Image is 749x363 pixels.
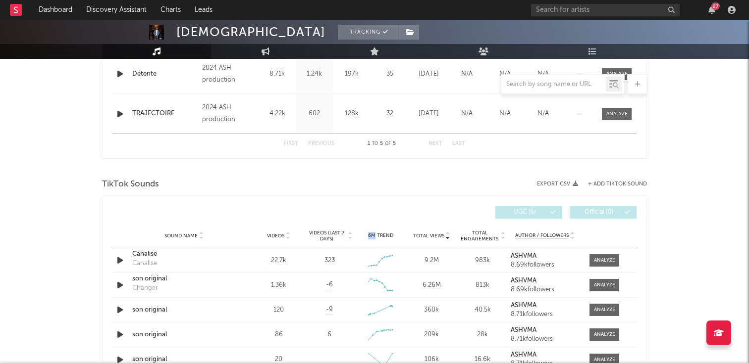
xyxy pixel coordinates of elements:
[298,109,330,119] div: 602
[409,330,455,340] div: 209k
[102,179,159,190] span: TikTok Sounds
[537,181,578,187] button: Export CSV
[412,109,445,119] div: [DATE]
[511,327,580,334] a: ASHVMA
[267,233,284,239] span: Videos
[708,6,715,14] button: 27
[298,69,330,79] div: 1.24k
[373,109,407,119] div: 32
[335,109,368,119] div: 128k
[495,206,562,219] button: UGC(5)
[284,141,298,146] button: First
[132,330,236,340] a: son original
[527,109,560,119] div: N/A
[413,233,444,239] span: Total Views
[176,25,325,40] div: [DEMOGRAPHIC_DATA]
[261,69,293,79] div: 8.71k
[412,69,445,79] div: [DATE]
[511,352,536,358] strong: ASHVMA
[326,305,333,315] span: -9
[452,141,465,146] button: Last
[450,69,483,79] div: N/A
[338,25,400,40] button: Tracking
[132,259,157,269] div: Canalise
[409,256,455,266] div: 9.2M
[450,109,483,119] div: N/A
[578,181,647,187] button: + Add TikTok Sound
[327,330,331,340] div: 6
[256,305,302,315] div: 120
[335,69,368,79] div: 197k
[502,209,547,215] span: UGC ( 5 )
[261,109,293,119] div: 4.22k
[373,69,407,79] div: 35
[164,233,198,239] span: Sound Name
[511,277,580,284] a: ASHVMA
[428,141,442,146] button: Next
[511,253,580,260] a: ASHVMA
[354,138,409,150] div: 1 5 5
[202,102,256,126] div: 2024 ASH production
[324,256,335,266] div: 323
[511,302,536,309] strong: ASHVMA
[132,109,197,119] a: TRAJECTOIRE
[515,232,569,239] span: Author / Followers
[511,327,536,333] strong: ASHVMA
[711,2,720,10] div: 27
[256,280,302,290] div: 1.36k
[511,302,580,309] a: ASHVMA
[256,330,302,340] div: 86
[460,330,506,340] div: 28k
[488,69,522,79] div: N/A
[588,181,647,187] button: + Add TikTok Sound
[132,283,158,293] div: Changer
[501,81,606,89] input: Search by song name or URL
[488,109,522,119] div: N/A
[132,69,197,79] a: Détente
[576,209,622,215] span: Official ( 0 )
[511,262,580,269] div: 8.69k followers
[132,274,236,284] a: son original
[385,141,391,146] span: of
[256,256,302,266] div: 22.7k
[409,280,455,290] div: 6.26M
[202,62,256,86] div: 2024 ASH production
[132,249,236,259] a: Canalise
[531,4,680,16] input: Search for artists
[527,69,560,79] div: N/A
[326,280,333,290] span: -6
[511,311,580,318] div: 8.71k followers
[409,305,455,315] div: 360k
[308,141,334,146] button: Previous
[372,141,378,146] span: to
[460,280,506,290] div: 813k
[570,206,637,219] button: Official(0)
[460,256,506,266] div: 983k
[132,305,236,315] a: son original
[511,336,580,343] div: 8.71k followers
[511,286,580,293] div: 8.69k followers
[460,305,506,315] div: 40.5k
[511,352,580,359] a: ASHVMA
[511,277,536,284] strong: ASHVMA
[307,230,347,242] span: Videos (last 7 days)
[511,253,536,259] strong: ASHVMA
[358,232,404,239] div: 6M Trend
[460,230,500,242] span: Total Engagements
